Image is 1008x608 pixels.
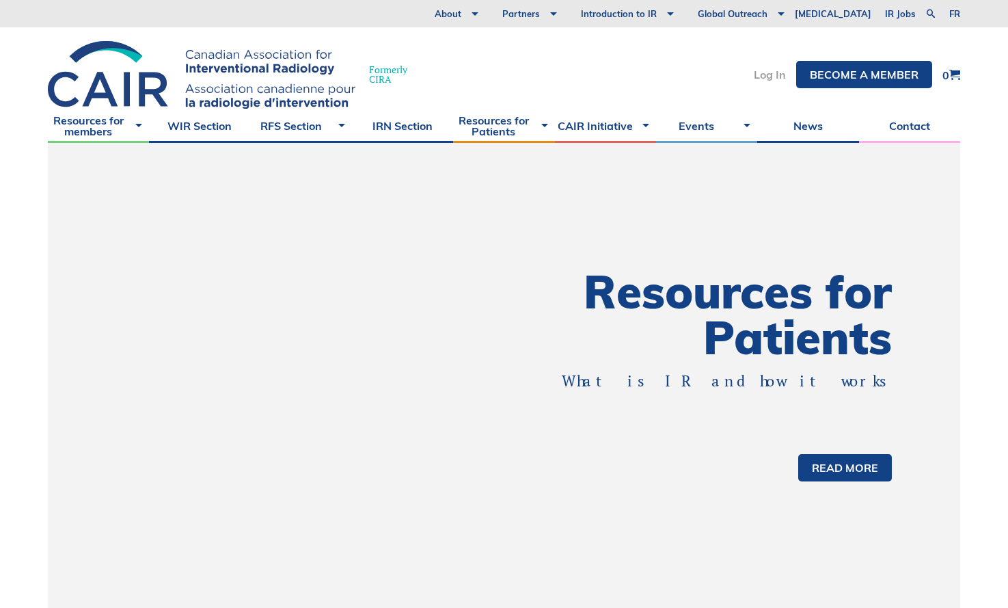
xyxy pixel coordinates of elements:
a: Log In [754,69,786,80]
a: IRN Section [352,109,453,143]
a: News [757,109,858,143]
a: WIR Section [149,109,250,143]
a: Resources for Patients [453,109,554,143]
a: RFS Section [251,109,352,143]
p: What is IR and how it works [552,371,893,392]
a: Read more [798,454,892,481]
a: Contact [859,109,960,143]
a: 0 [942,69,960,81]
h1: Resources for Patients [504,269,893,360]
span: Formerly CIRA [369,65,407,84]
a: CAIR Initiative [555,109,656,143]
a: Resources for members [48,109,149,143]
a: Events [656,109,757,143]
a: Become a member [796,61,932,88]
a: fr [949,10,960,18]
a: FormerlyCIRA [48,41,421,109]
img: CIRA [48,41,355,109]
